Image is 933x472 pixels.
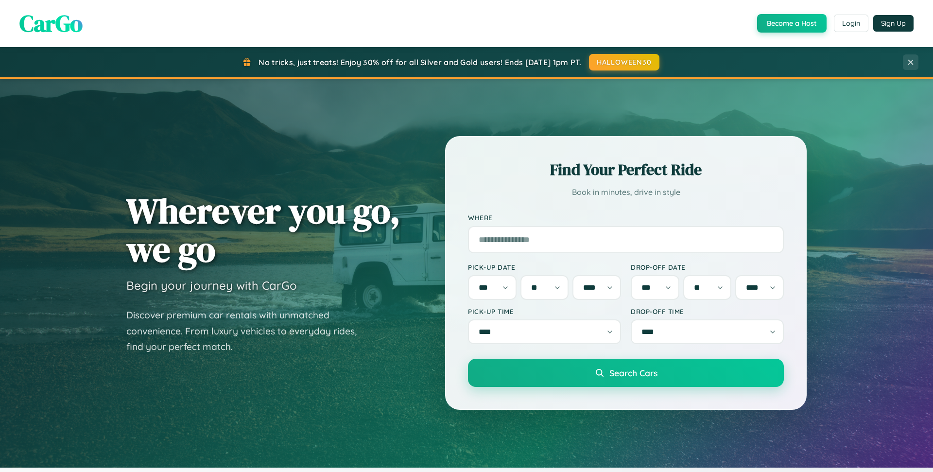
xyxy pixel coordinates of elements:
[468,159,784,180] h2: Find Your Perfect Ride
[589,54,659,70] button: HALLOWEEN30
[19,7,83,39] span: CarGo
[126,192,400,268] h1: Wherever you go, we go
[757,14,827,33] button: Become a Host
[468,307,621,315] label: Pick-up Time
[468,214,784,222] label: Where
[631,263,784,271] label: Drop-off Date
[631,307,784,315] label: Drop-off Time
[468,359,784,387] button: Search Cars
[126,278,297,293] h3: Begin your journey with CarGo
[468,185,784,199] p: Book in minutes, drive in style
[126,307,369,355] p: Discover premium car rentals with unmatched convenience. From luxury vehicles to everyday rides, ...
[609,367,657,378] span: Search Cars
[834,15,868,32] button: Login
[873,15,914,32] button: Sign Up
[468,263,621,271] label: Pick-up Date
[259,57,581,67] span: No tricks, just treats! Enjoy 30% off for all Silver and Gold users! Ends [DATE] 1pm PT.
